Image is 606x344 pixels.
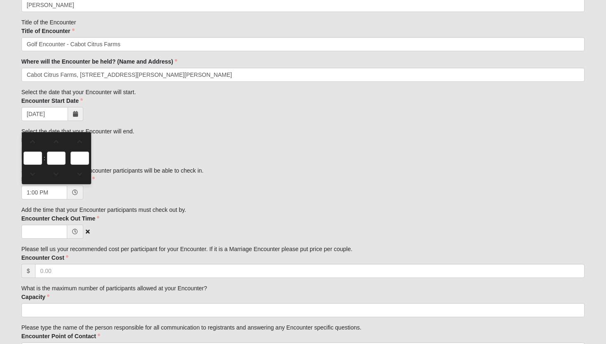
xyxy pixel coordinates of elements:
label: Encounter Start Date [21,97,83,105]
label: Encounter Point of Contact [21,332,100,340]
label: Capacity [21,293,49,301]
label: Title of Encounter [21,27,75,35]
label: Encounter Cost [21,254,68,262]
input: 0.00 [35,264,585,278]
label: Encounter Check Out Time [21,214,99,223]
td: : [43,151,46,166]
span: $ [21,264,35,278]
label: Where will the Encounter be held? (Name and Address) [21,57,177,66]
